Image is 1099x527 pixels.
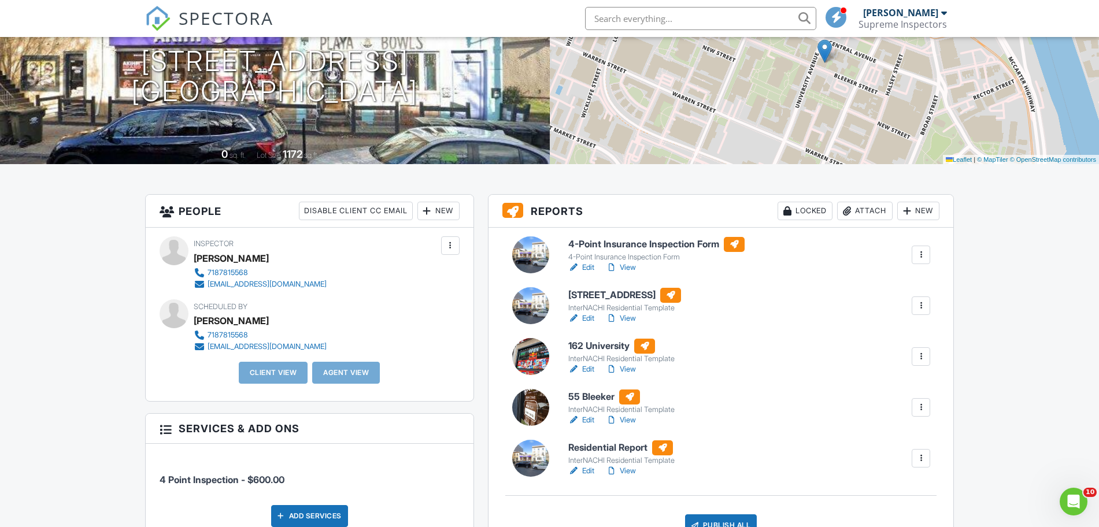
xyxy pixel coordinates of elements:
span: 10 [1083,488,1097,497]
a: View [606,414,636,426]
a: 7187815568 [194,329,327,341]
div: InterNACHI Residential Template [568,456,675,465]
div: Add Services [271,505,348,527]
div: New [417,202,460,220]
div: [EMAIL_ADDRESS][DOMAIN_NAME] [208,342,327,351]
img: Marker [817,39,832,63]
h3: Services & Add ons [146,414,473,444]
iframe: Intercom live chat [1060,488,1087,515]
li: Service: 4 Point Inspection [160,452,460,495]
div: 4-Point Insurance Inspection Form [568,253,745,262]
a: Edit [568,363,594,375]
a: SPECTORA [145,16,273,40]
div: [PERSON_NAME] [863,7,938,18]
div: [EMAIL_ADDRESS][DOMAIN_NAME] [208,280,327,289]
a: Edit [568,414,594,426]
h6: [STREET_ADDRESS] [568,288,681,303]
a: Leaflet [946,156,972,163]
a: View [606,465,636,477]
div: [PERSON_NAME] [194,250,269,267]
div: 7187815568 [208,331,248,340]
div: Disable Client CC Email [299,202,413,220]
h6: Residential Report [568,440,675,455]
span: Inspector [194,239,234,248]
span: Scheduled By [194,302,247,311]
div: 1172 [283,148,302,160]
a: View [606,313,636,324]
div: New [897,202,939,220]
a: Edit [568,313,594,324]
a: 162 University InterNACHI Residential Template [568,339,675,364]
span: sq.ft. [304,151,319,159]
a: [EMAIL_ADDRESS][DOMAIN_NAME] [194,279,327,290]
div: 7187815568 [208,268,248,277]
div: InterNACHI Residential Template [568,405,675,414]
span: | [974,156,975,163]
a: View [606,262,636,273]
a: 7187815568 [194,267,327,279]
img: The Best Home Inspection Software - Spectora [145,6,171,31]
a: View [606,363,636,375]
div: InterNACHI Residential Template [568,303,681,313]
a: 55 Bleeker InterNACHI Residential Template [568,389,675,415]
span: SPECTORA [179,6,273,30]
a: Edit [568,262,594,273]
h3: Reports [489,195,954,228]
a: [STREET_ADDRESS] InterNACHI Residential Template [568,288,681,313]
div: [PERSON_NAME] [194,312,269,329]
div: Attach [837,202,893,220]
div: InterNACHI Residential Template [568,354,675,363]
a: [EMAIL_ADDRESS][DOMAIN_NAME] [194,341,327,352]
a: Edit [568,465,594,477]
span: sq. ft. [230,151,246,159]
h6: 55 Bleeker [568,389,675,404]
h6: 162 University [568,339,675,354]
h6: 4-Point Insurance Inspection Form [568,237,745,252]
div: Supreme Inspectors [859,18,947,30]
a: Residential Report InterNACHI Residential Template [568,440,675,466]
input: Search everything... [585,7,816,30]
span: 4 Point Inspection - $600.00 [160,474,284,485]
h1: [STREET_ADDRESS] [GEOGRAPHIC_DATA] [131,46,418,107]
a: © MapTiler [977,156,1008,163]
a: © OpenStreetMap contributors [1010,156,1096,163]
span: Lot Size [257,151,281,159]
a: 4-Point Insurance Inspection Form 4-Point Insurance Inspection Form [568,237,745,262]
div: Locked [778,202,832,220]
h3: People [146,195,473,228]
div: 0 [221,148,228,160]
